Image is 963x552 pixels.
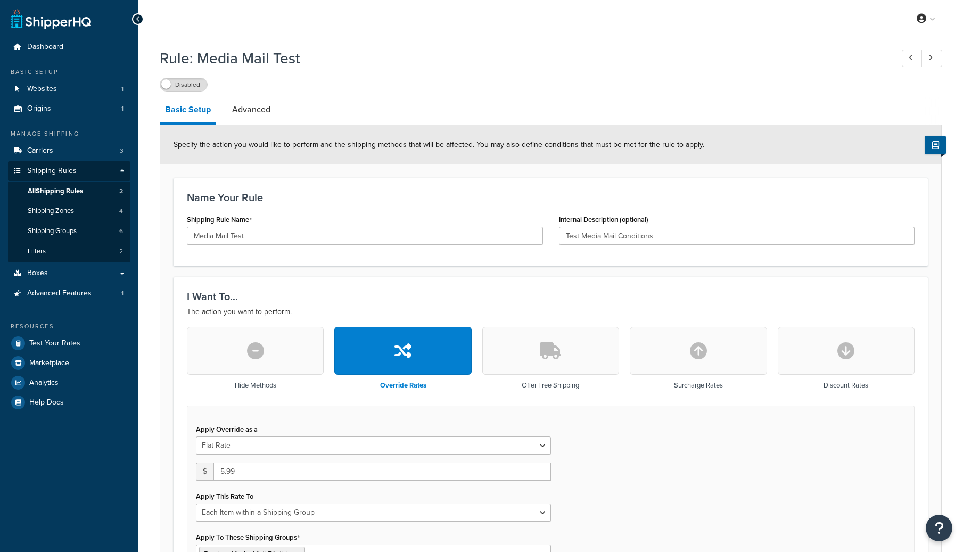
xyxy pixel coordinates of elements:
[28,187,83,196] span: All Shipping Rules
[925,136,946,154] button: Show Help Docs
[8,284,130,303] a: Advanced Features1
[8,99,130,119] li: Origins
[28,247,46,256] span: Filters
[8,334,130,353] a: Test Your Rates
[8,221,130,241] a: Shipping Groups6
[8,322,130,331] div: Resources
[119,227,123,236] span: 6
[8,141,130,161] li: Carriers
[29,398,64,407] span: Help Docs
[27,289,92,298] span: Advanced Features
[8,263,130,283] a: Boxes
[8,37,130,57] a: Dashboard
[8,141,130,161] a: Carriers3
[27,167,77,176] span: Shipping Rules
[27,43,63,52] span: Dashboard
[160,48,882,69] h1: Rule: Media Mail Test
[8,284,130,303] li: Advanced Features
[29,339,80,348] span: Test Your Rates
[921,50,942,67] a: Next Record
[8,242,130,261] a: Filters2
[824,382,868,389] h3: Discount Rates
[27,269,48,278] span: Boxes
[674,382,723,389] h3: Surcharge Rates
[27,104,51,113] span: Origins
[120,146,124,155] span: 3
[8,373,130,392] a: Analytics
[8,161,130,262] li: Shipping Rules
[28,227,77,236] span: Shipping Groups
[121,104,124,113] span: 1
[119,247,123,256] span: 2
[187,216,252,224] label: Shipping Rule Name
[196,425,258,433] label: Apply Override as a
[8,79,130,99] a: Websites1
[187,291,915,302] h3: I Want To...
[160,97,216,125] a: Basic Setup
[8,79,130,99] li: Websites
[8,242,130,261] li: Filters
[28,207,74,216] span: Shipping Zones
[522,382,579,389] h3: Offer Free Shipping
[27,85,57,94] span: Websites
[8,221,130,241] li: Shipping Groups
[121,289,124,298] span: 1
[27,146,53,155] span: Carriers
[8,182,130,201] a: AllShipping Rules2
[119,187,123,196] span: 2
[235,382,276,389] h3: Hide Methods
[196,492,253,500] label: Apply This Rate To
[196,533,300,542] label: Apply To These Shipping Groups
[8,353,130,373] a: Marketplace
[119,207,123,216] span: 4
[926,515,952,541] button: Open Resource Center
[160,78,207,91] label: Disabled
[902,50,923,67] a: Previous Record
[8,201,130,221] a: Shipping Zones4
[8,161,130,181] a: Shipping Rules
[187,306,915,318] p: The action you want to perform.
[29,359,69,368] span: Marketplace
[29,378,59,388] span: Analytics
[187,192,915,203] h3: Name Your Rule
[8,201,130,221] li: Shipping Zones
[8,99,130,119] a: Origins1
[8,129,130,138] div: Manage Shipping
[174,139,704,150] span: Specify the action you would like to perform and the shipping methods that will be affected. You ...
[559,216,648,224] label: Internal Description (optional)
[8,393,130,412] a: Help Docs
[196,463,213,481] span: $
[8,68,130,77] div: Basic Setup
[380,382,426,389] h3: Override Rates
[227,97,276,122] a: Advanced
[121,85,124,94] span: 1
